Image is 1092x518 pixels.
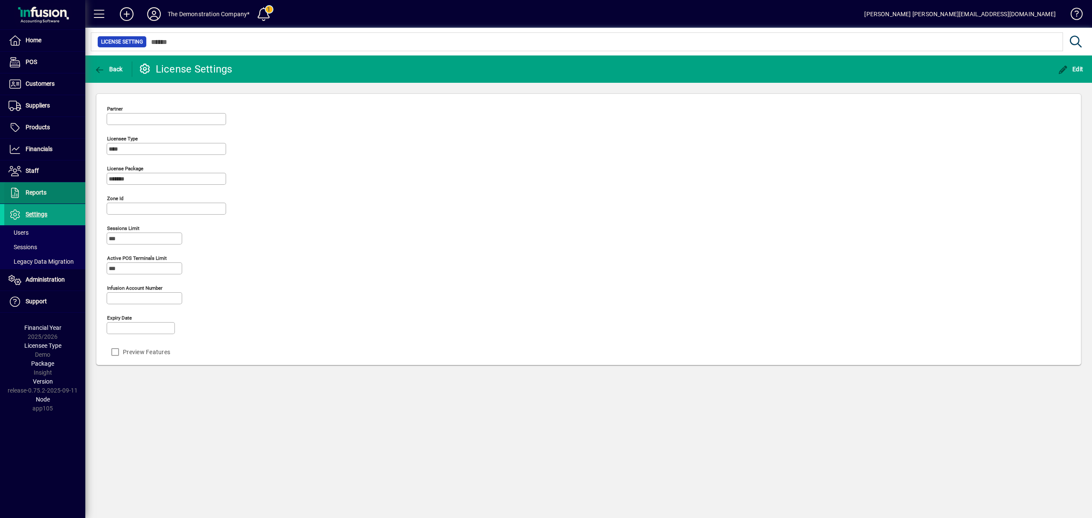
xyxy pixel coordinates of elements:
[140,6,168,22] button: Profile
[4,182,85,204] a: Reports
[107,195,124,201] mat-label: Zone Id
[26,276,65,283] span: Administration
[26,189,46,196] span: Reports
[4,160,85,182] a: Staff
[26,58,37,65] span: POS
[26,146,52,152] span: Financials
[9,258,74,265] span: Legacy Data Migration
[113,6,140,22] button: Add
[26,37,41,44] span: Home
[9,244,37,250] span: Sessions
[4,139,85,160] a: Financials
[107,106,123,112] mat-label: Partner
[107,285,163,291] mat-label: Infusion account number
[4,269,85,291] a: Administration
[107,225,139,231] mat-label: Sessions Limit
[4,254,85,269] a: Legacy Data Migration
[26,211,47,218] span: Settings
[4,291,85,312] a: Support
[107,136,138,142] mat-label: Licensee Type
[26,124,50,131] span: Products
[107,315,132,321] mat-label: Expiry date
[1058,66,1083,73] span: Edit
[26,102,50,109] span: Suppliers
[4,117,85,138] a: Products
[107,166,143,172] mat-label: License Package
[92,61,125,77] button: Back
[26,298,47,305] span: Support
[9,229,29,236] span: Users
[168,7,250,21] div: The Demonstration Company*
[4,30,85,51] a: Home
[31,360,54,367] span: Package
[1056,61,1086,77] button: Edit
[139,62,232,76] div: License Settings
[1064,2,1081,29] a: Knowledge Base
[26,80,55,87] span: Customers
[4,73,85,95] a: Customers
[36,396,50,403] span: Node
[4,225,85,240] a: Users
[107,255,167,261] mat-label: Active POS Terminals Limit
[24,342,61,349] span: Licensee Type
[4,52,85,73] a: POS
[4,95,85,116] a: Suppliers
[26,167,39,174] span: Staff
[94,66,123,73] span: Back
[85,61,132,77] app-page-header-button: Back
[4,240,85,254] a: Sessions
[101,38,143,46] span: License Setting
[24,324,61,331] span: Financial Year
[33,378,53,385] span: Version
[864,7,1056,21] div: [PERSON_NAME] [PERSON_NAME][EMAIL_ADDRESS][DOMAIN_NAME]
